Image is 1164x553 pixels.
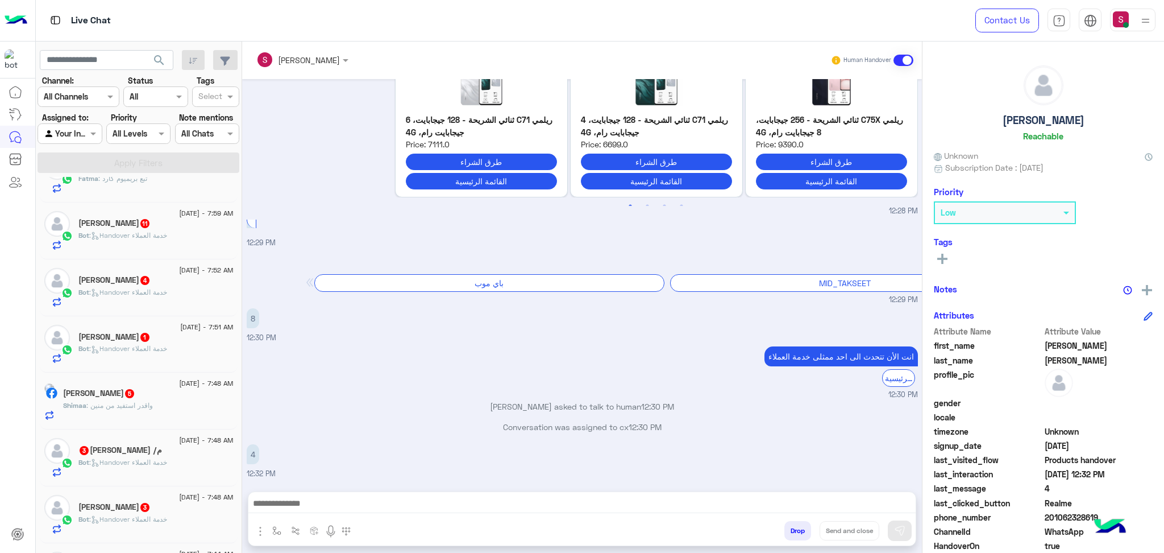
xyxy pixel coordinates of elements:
img: tab [48,13,63,27]
span: 12:30 PM [247,333,276,342]
a: tab [1047,9,1070,32]
button: Trigger scenario [286,521,305,540]
img: defaultAdmin.png [1045,369,1073,397]
span: Bot [78,288,89,296]
img: tab [1053,14,1066,27]
span: gender [934,397,1042,409]
div: MID_TAKSEET [670,274,1020,292]
h5: Shimaa Youssef [63,389,135,398]
img: C71-128-6-KSp.jpg [406,51,557,108]
img: hulul-logo.png [1090,507,1130,547]
span: تبع بريميوم كارد [98,174,147,183]
button: 3 of 2 [659,200,670,212]
span: last_visited_flow [934,454,1042,466]
span: 3 [80,446,89,455]
span: 12:32 PM [247,469,276,478]
img: Facebook [46,387,57,399]
h6: Reachable [1023,131,1063,141]
span: 5 [125,389,134,398]
button: 2 of 2 [642,200,653,212]
span: [DATE] - 7:48 AM [179,435,233,445]
img: WhatsApp [61,174,73,185]
img: Logo [5,9,27,32]
span: null [1045,397,1153,409]
button: Send and close [820,521,879,540]
span: عبد العظيم [1045,354,1153,366]
button: طرق الشراء [406,154,557,170]
h6: Attributes [934,310,974,320]
label: Priority [111,112,137,123]
span: Fatma [78,174,98,183]
span: 2 [1045,526,1153,538]
span: Unknown [1045,426,1153,438]
span: : Handover خدمة العملاء [89,515,167,523]
button: القائمة الرئيسية [756,173,907,189]
h5: [PERSON_NAME] [1003,114,1084,127]
span: signup_date [934,440,1042,452]
span: Bot [78,458,89,467]
span: 12:30 PM [888,390,918,401]
p: Live Chat [71,13,111,28]
img: send voice note [324,525,338,538]
span: [DATE] - 7:51 AM [180,322,233,332]
img: C75x-256G.jpg [756,51,907,108]
span: 12:28 PM [889,206,918,217]
button: 1 of 2 [625,200,636,212]
p: 18/8/2025, 12:30 PM [764,346,918,366]
span: 4 [140,276,149,285]
img: WhatsApp [61,457,73,469]
span: Unknown [934,150,978,162]
span: search [152,53,166,67]
img: WhatsApp [61,230,73,242]
span: Attribute Name [934,325,1042,337]
span: Bot [78,515,89,523]
p: 18/8/2025, 12:30 PM [247,308,259,328]
span: Bot [78,231,89,240]
img: WhatsApp [61,287,73,299]
button: select flow [268,521,286,540]
span: phone_number [934,511,1042,523]
span: timezone [934,426,1042,438]
span: Price: 9390.0 [756,138,907,150]
span: [DATE] - 7:52 AM [179,265,233,275]
button: Apply Filters [38,152,239,173]
a: Contact Us [975,9,1039,32]
img: defaultAdmin.png [44,325,70,350]
label: Channel: [42,75,74,86]
button: 4 of 2 [676,200,687,212]
img: userImage [1113,11,1129,27]
span: 4 [1045,482,1153,494]
img: WhatsApp [61,514,73,526]
span: Attribute Value [1045,325,1153,337]
img: tab [1084,14,1097,27]
span: Realme [1045,497,1153,509]
div: باي موب [314,274,664,292]
div: القائمة الرئيسية [882,369,915,387]
span: Shimaa [63,401,86,410]
label: Assigned to: [42,112,89,123]
span: null [1045,411,1153,423]
p: [PERSON_NAME] asked to talk to human [247,401,918,412]
img: C71-128-KSp.jpg [581,51,732,108]
span: ابراهيم [1045,340,1153,352]
h5: Ismail Hussen [78,218,151,228]
img: WhatsApp [61,344,73,356]
span: 2025-08-15T19:42:09.433Z [1045,440,1153,452]
span: last_interaction [934,468,1042,480]
img: create order [310,526,319,535]
span: profile_pic [934,369,1042,395]
span: last_clicked_button [934,497,1042,509]
span: last_name [934,354,1042,366]
h5: Ibrahim Mahdy [78,332,151,342]
span: واقدر استفيد من منين [86,401,153,410]
button: القائمة الرئيسية [581,173,732,189]
label: Tags [197,75,214,86]
img: add [1142,285,1152,295]
span: 201062328619 [1045,511,1153,523]
img: profile [1138,14,1153,28]
span: first_name [934,340,1042,352]
h6: Priority [934,187,963,197]
img: picture [44,383,55,394]
span: 12:30 PM [629,422,662,432]
span: 2025-08-18T09:32:53.914Z [1045,468,1153,480]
